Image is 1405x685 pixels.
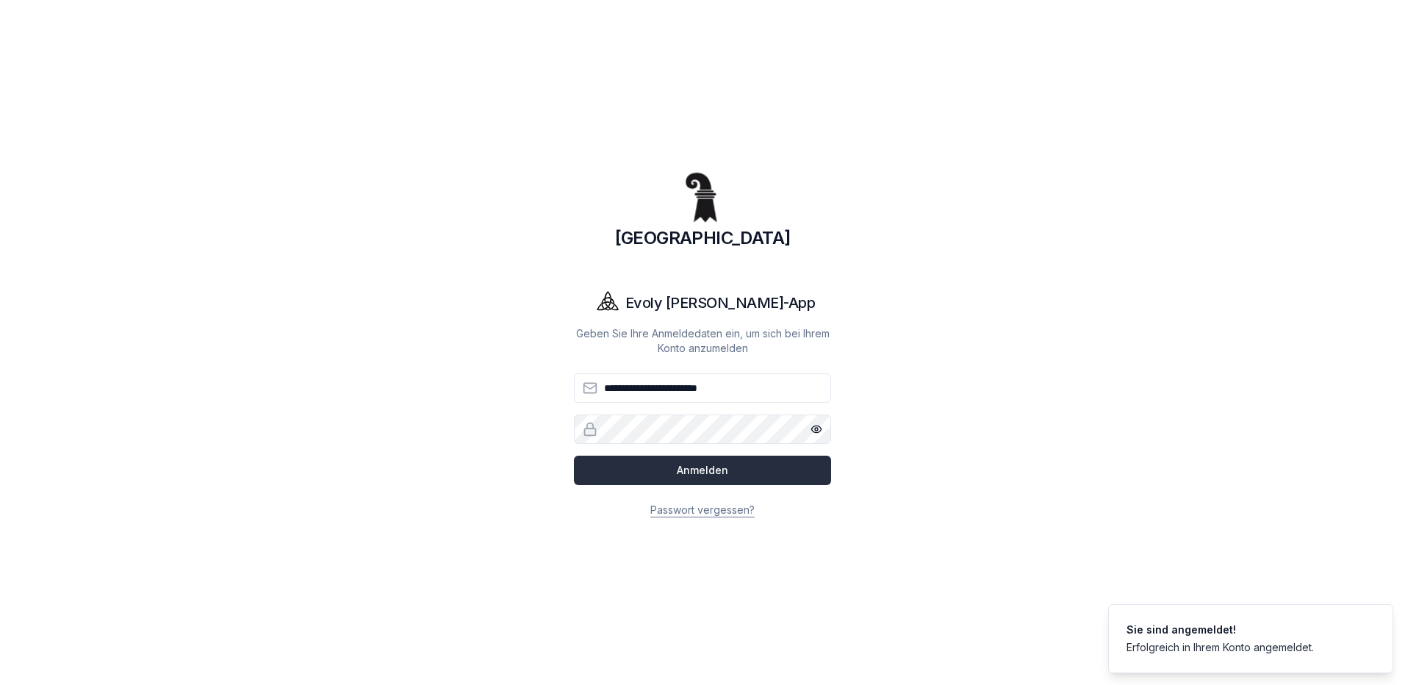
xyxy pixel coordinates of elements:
[574,226,831,250] h1: [GEOGRAPHIC_DATA]
[590,285,625,320] img: Evoly Logo
[667,159,738,229] img: Basel Logo
[1126,640,1314,655] div: Erfolgreich in Ihrem Konto angemeldet.
[625,293,816,313] h1: Evoly [PERSON_NAME]-App
[574,326,831,356] p: Geben Sie Ihre Anmeldedaten ein, um sich bei Ihrem Konto anzumelden
[1126,623,1314,637] div: Sie sind angemeldet!
[574,456,831,485] button: Anmelden
[650,503,755,516] a: Passwort vergessen?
